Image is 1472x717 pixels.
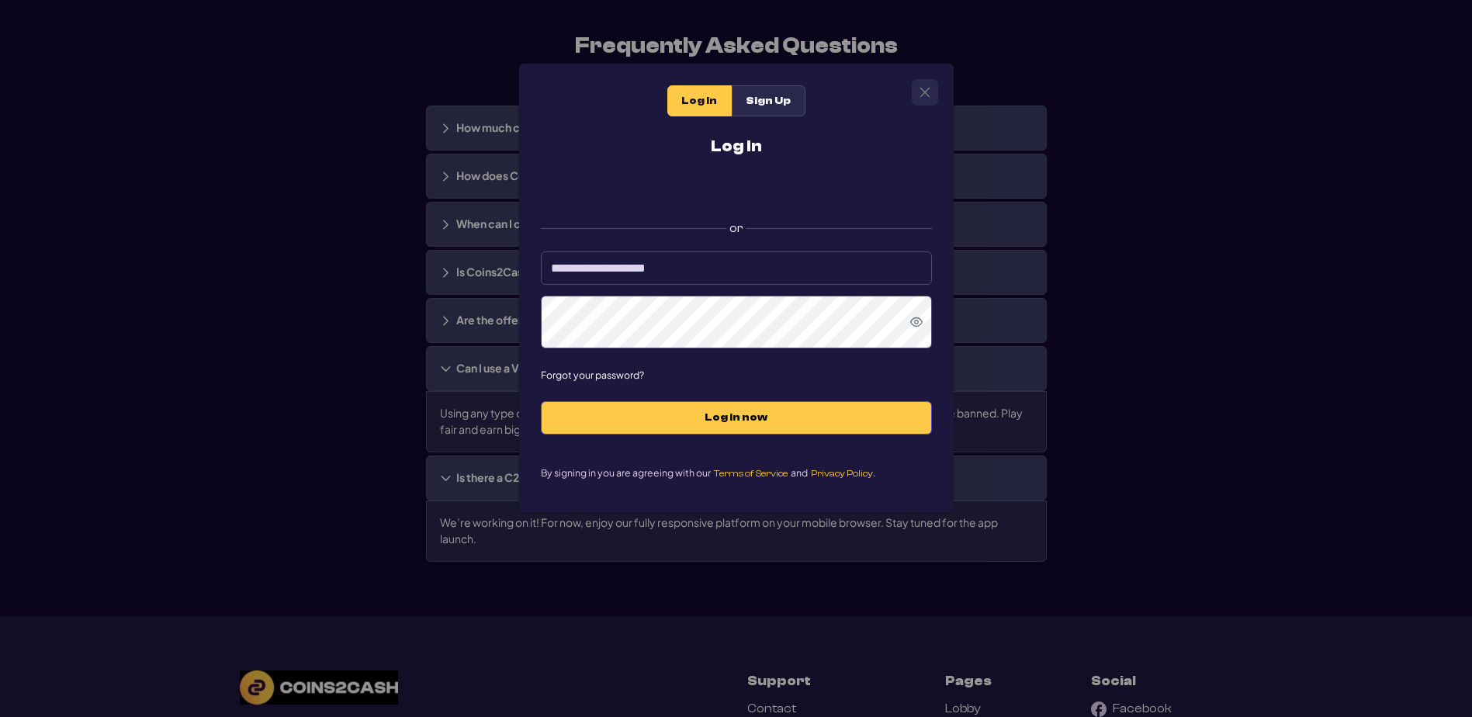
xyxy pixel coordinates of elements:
div: Log In [667,85,732,116]
svg: Show Password [910,316,923,328]
p: By signing in you are agreeing with our and . [541,466,932,480]
label: or [541,207,932,241]
h2: Log In [541,138,932,154]
iframe: Sign in with Google Button [573,175,899,209]
span: Terms of Service [714,468,788,479]
span: Log in now [557,411,916,424]
button: Log in now [541,401,932,435]
span: Privacy Policy [811,468,873,479]
button: Close [913,80,937,105]
div: Sign Up [732,85,805,116]
span: Log In [681,95,717,108]
span: Forgot your password? [541,370,932,379]
span: Sign Up [746,95,791,108]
